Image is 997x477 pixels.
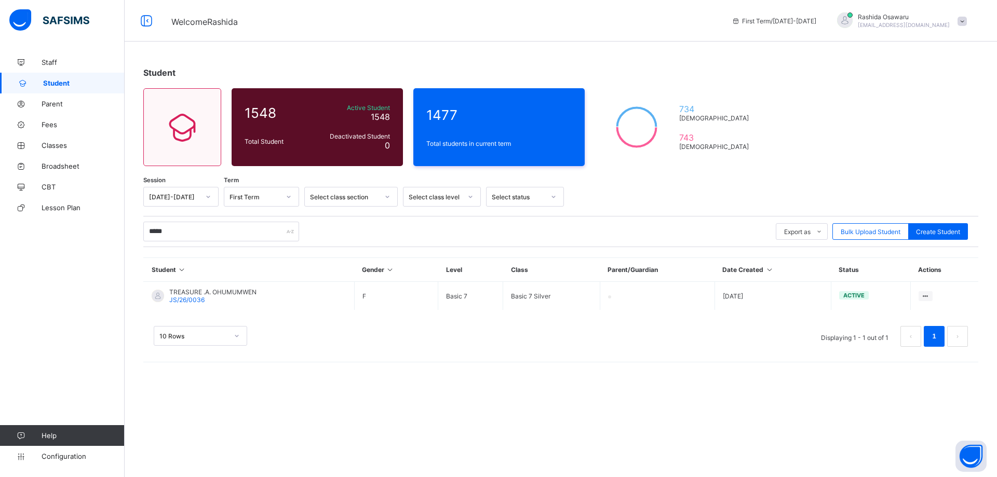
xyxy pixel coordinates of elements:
[438,282,503,310] td: Basic 7
[43,79,125,87] span: Student
[178,266,186,274] i: Sort in Ascending Order
[316,132,390,140] span: Deactivated Student
[42,58,125,66] span: Staff
[42,183,125,191] span: CBT
[843,292,865,299] span: active
[42,431,124,440] span: Help
[143,176,166,184] span: Session
[224,176,239,184] span: Term
[827,12,972,30] div: RashidaOsawaru
[426,140,572,147] span: Total students in current term
[900,326,921,347] button: prev page
[245,105,311,121] span: 1548
[310,193,379,201] div: Select class section
[42,452,124,460] span: Configuration
[42,203,125,212] span: Lesson Plan
[169,288,257,296] span: TREASURE .A. OHUMUMWEN
[900,326,921,347] li: 上一页
[858,22,950,28] span: [EMAIL_ADDRESS][DOMAIN_NAME]
[715,282,831,310] td: [DATE]
[732,17,816,25] span: session/term information
[715,258,831,282] th: Date Created
[955,441,987,472] button: Open asap
[143,67,176,78] span: Student
[916,228,960,236] span: Create Student
[42,100,125,108] span: Parent
[169,296,205,304] span: JS/26/0036
[354,282,438,310] td: F
[679,104,753,114] span: 734
[171,17,238,27] span: Welcome Rashida
[242,135,314,148] div: Total Student
[230,193,280,201] div: First Term
[9,9,89,31] img: safsims
[492,193,545,201] div: Select status
[503,282,600,310] td: Basic 7 Silver
[42,141,125,149] span: Classes
[929,330,939,343] a: 1
[354,258,438,282] th: Gender
[858,13,950,21] span: Rashida Osawaru
[426,107,572,123] span: 1477
[503,258,600,282] th: Class
[947,326,968,347] button: next page
[600,258,715,282] th: Parent/Guardian
[947,326,968,347] li: 下一页
[409,193,462,201] div: Select class level
[144,258,355,282] th: Student
[149,193,199,201] div: [DATE]-[DATE]
[385,140,390,151] span: 0
[813,326,896,347] li: Displaying 1 - 1 out of 1
[386,266,395,274] i: Sort in Ascending Order
[316,104,390,112] span: Active Student
[438,258,503,282] th: Level
[841,228,900,236] span: Bulk Upload Student
[765,266,774,274] i: Sort in Ascending Order
[42,120,125,129] span: Fees
[371,112,390,122] span: 1548
[159,332,228,340] div: 10 Rows
[679,132,753,143] span: 743
[784,228,811,236] span: Export as
[924,326,945,347] li: 1
[910,258,978,282] th: Actions
[42,162,125,170] span: Broadsheet
[679,114,753,122] span: [DEMOGRAPHIC_DATA]
[679,143,753,151] span: [DEMOGRAPHIC_DATA]
[831,258,910,282] th: Status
